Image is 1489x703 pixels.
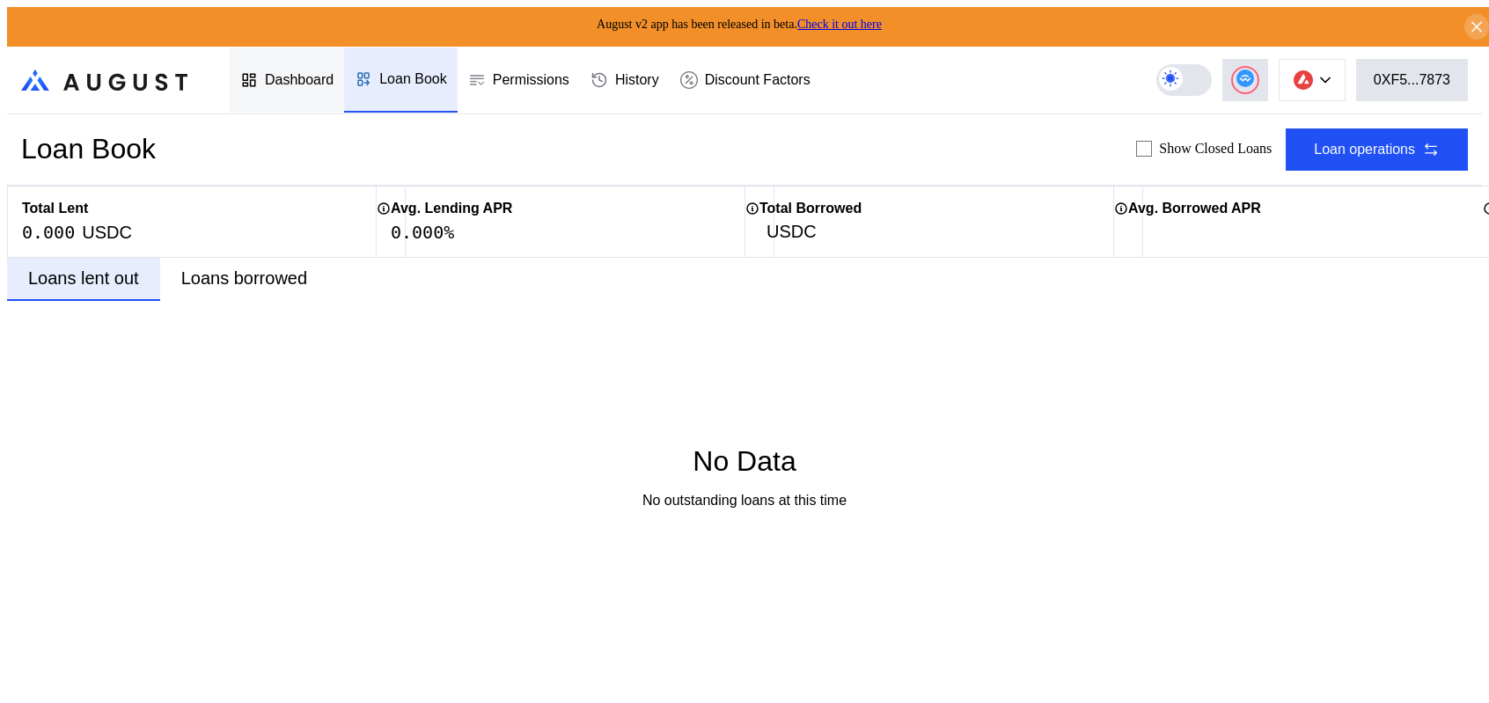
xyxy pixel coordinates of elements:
[82,222,132,243] div: USDC
[1294,70,1313,90] img: chain logo
[21,131,156,168] div: Loan Book
[1159,141,1272,157] label: Show Closed Loans
[693,445,796,478] div: No Data
[705,72,811,88] div: Discount Factors
[265,72,334,88] div: Dashboard
[642,492,847,509] div: No outstanding loans at this time
[493,72,569,88] div: Permissions
[1314,142,1415,157] div: Loan operations
[379,71,447,87] div: Loan Book
[391,201,512,216] h2: Avg. Lending APR
[1128,201,1261,216] h2: Avg. Borrowed APR
[1374,72,1450,88] div: 0XF5...7873
[797,18,882,31] a: Check it out here
[767,222,817,242] div: USDC
[580,48,670,113] a: History
[1356,59,1468,101] button: 0XF5...7873
[28,268,139,289] div: Loans lent out
[22,201,88,216] h2: Total Lent
[458,48,580,113] a: Permissions
[597,18,882,31] span: August v2 app has been released in beta.
[22,222,75,243] div: 0.000
[615,72,659,88] div: History
[759,201,862,216] h2: Total Borrowed
[391,222,454,243] div: 0.000%
[670,48,821,113] a: Discount Factors
[230,48,344,113] a: Dashboard
[181,268,307,289] div: Loans borrowed
[1279,59,1346,101] button: chain logo
[1286,128,1468,171] button: Loan operations
[344,48,458,113] a: Loan Book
